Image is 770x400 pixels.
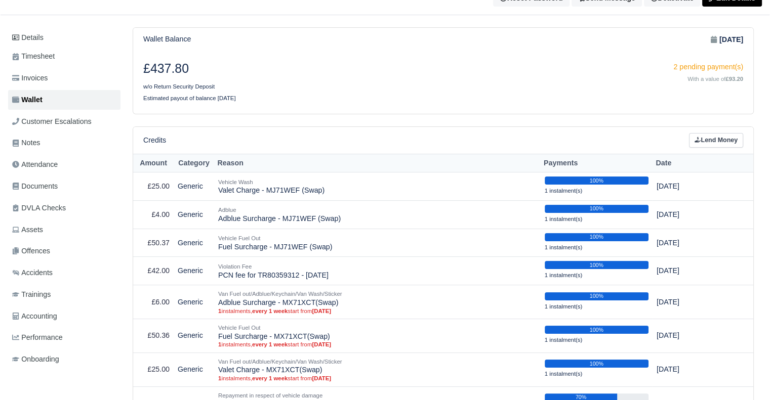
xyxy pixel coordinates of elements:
[545,233,649,241] div: 100%
[451,61,744,73] div: 2 pending payment(s)
[312,375,331,381] strong: [DATE]
[653,200,718,229] td: [DATE]
[8,28,120,47] a: Details
[133,172,174,201] td: £25.00
[545,176,649,185] div: 100%
[174,229,214,257] td: Generic
[8,328,120,347] a: Performance
[12,72,48,84] span: Invoices
[12,202,66,214] span: DVLA Checks
[218,375,221,381] strong: 1
[653,172,718,201] td: [DATE]
[8,349,120,369] a: Onboarding
[545,303,583,309] small: 1 instalment(s)
[8,198,120,218] a: DVLA Checks
[8,263,120,283] a: Accidents
[719,34,743,46] strong: [DATE]
[174,319,214,352] td: Generic
[214,319,541,352] td: Fuel Surcharge - MX71XCT(Swap)
[252,341,288,347] strong: every 1 week
[545,360,649,368] div: 100%
[8,220,120,240] a: Assets
[653,154,718,172] th: Date
[8,306,120,326] a: Accounting
[545,272,583,278] small: 1 instalment(s)
[218,291,342,297] small: Van Fuel out/Adblue/Keychain/Van Wash/Sticker
[252,308,288,314] strong: every 1 week
[174,285,214,319] td: Generic
[174,154,214,172] th: Category
[12,224,43,236] span: Assets
[218,341,221,347] strong: 1
[143,136,166,145] h6: Credits
[653,352,718,386] td: [DATE]
[218,392,322,398] small: Repayment in respect of vehicle damage
[143,35,191,43] h6: Wallet Balance
[218,325,260,331] small: Vehicle Fuel Out
[8,133,120,153] a: Notes
[12,353,59,365] span: Onboarding
[12,289,51,300] span: Trainings
[133,154,174,172] th: Amount
[312,308,331,314] strong: [DATE]
[12,310,57,322] span: Accounting
[545,337,583,343] small: 1 instalment(s)
[12,267,53,279] span: Accidents
[143,83,215,90] small: w/o Return Security Deposit
[541,154,653,172] th: Payments
[312,341,331,347] strong: [DATE]
[12,332,63,343] span: Performance
[8,176,120,196] a: Documents
[133,352,174,386] td: £25.00
[653,285,718,319] td: [DATE]
[218,307,537,315] small: instalments, start from
[214,285,541,319] td: Adblue Surcharge - MX71XCT(Swap)
[174,352,214,386] td: Generic
[252,375,288,381] strong: every 1 week
[218,207,236,213] small: Adblue
[8,47,120,66] a: Timesheet
[133,200,174,229] td: £4.00
[214,200,541,229] td: Adblue Surcharge - MJ71WEF (Swap)
[174,200,214,229] td: Generic
[653,229,718,257] td: [DATE]
[8,68,120,88] a: Invoices
[218,263,252,270] small: Violation Fee
[545,292,649,300] div: 100%
[214,257,541,285] td: PCN fee for TR80359312 - [DATE]
[174,257,214,285] td: Generic
[545,188,583,194] small: 1 instalment(s)
[12,94,43,106] span: Wallet
[719,351,770,400] iframe: Chat Widget
[545,244,583,250] small: 1 instalment(s)
[545,216,583,222] small: 1 instalment(s)
[12,137,40,149] span: Notes
[218,341,537,348] small: instalments, start from
[12,116,92,127] span: Customer Escalations
[689,133,743,148] a: Lend Money
[545,205,649,213] div: 100%
[133,257,174,285] td: £42.00
[545,261,649,269] div: 100%
[8,155,120,174] a: Attendance
[133,285,174,319] td: £6.00
[214,352,541,386] td: Valet Charge - MX71XCT(Swap)
[8,285,120,304] a: Trainings
[12,51,55,62] span: Timesheet
[214,154,541,172] th: Reason
[218,235,260,241] small: Vehicle Fuel Out
[174,172,214,201] td: Generic
[545,371,583,377] small: 1 instalment(s)
[8,241,120,261] a: Offences
[545,326,649,334] div: 100%
[12,159,58,170] span: Attendance
[133,319,174,352] td: £50.36
[133,229,174,257] td: £50.37
[725,76,743,82] strong: £93.20
[143,61,436,76] h3: £437.80
[12,181,58,192] span: Documents
[8,90,120,110] a: Wallet
[143,95,236,101] small: Estimated payout of balance [DATE]
[214,172,541,201] td: Valet Charge - MJ71WEF (Swap)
